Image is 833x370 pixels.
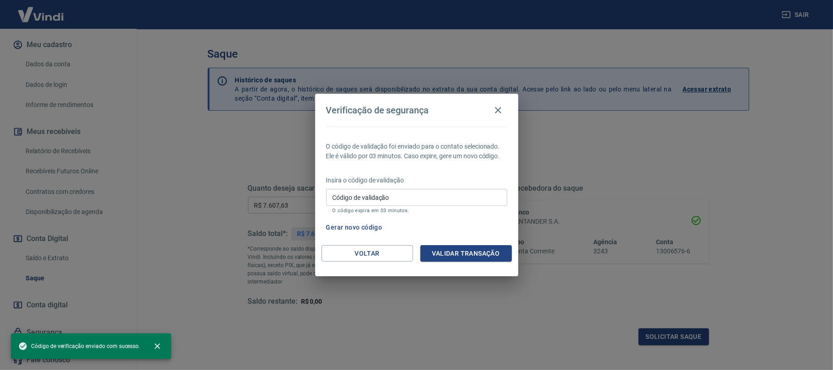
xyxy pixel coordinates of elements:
button: Voltar [322,245,413,262]
button: Validar transação [420,245,512,262]
h4: Verificação de segurança [326,105,429,116]
p: O código de validação foi enviado para o contato selecionado. Ele é válido por 03 minutos. Caso e... [326,142,507,161]
button: close [147,336,167,356]
span: Código de verificação enviado com sucesso. [18,342,140,351]
p: Insira o código de validação [326,176,507,185]
button: Gerar novo código [322,219,386,236]
p: O código expira em 03 minutos. [333,208,501,214]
